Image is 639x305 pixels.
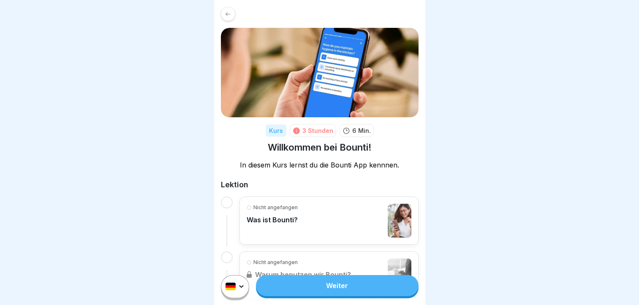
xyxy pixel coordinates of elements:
[221,160,419,170] p: In diesem Kurs lernst du die Bounti App kennnen.
[221,28,419,117] img: xh3bnih80d1pxcetv9zsuevg.png
[247,216,298,224] p: Was ist Bounti?
[352,126,371,135] p: 6 Min.
[247,204,411,238] a: Nicht angefangenWas ist Bounti?
[226,283,236,291] img: de.svg
[256,275,418,296] a: Weiter
[302,126,333,135] div: 3 Stunden
[253,204,298,211] p: Nicht angefangen
[221,180,419,190] h2: Lektion
[388,204,411,238] img: cljrty16a013ueu01ep0uwpyx.jpg
[268,141,372,154] h1: Willkommen bei Bounti!
[266,124,286,137] div: Kurs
